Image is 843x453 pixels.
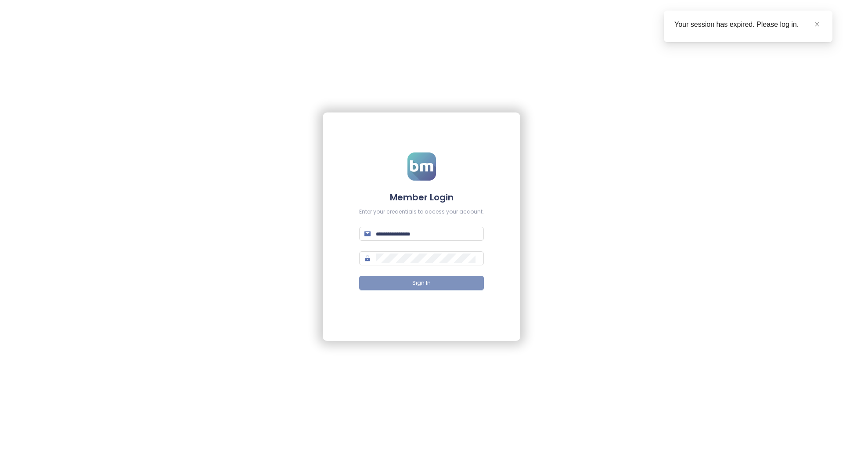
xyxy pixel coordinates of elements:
div: Enter your credentials to access your account. [359,208,484,216]
span: lock [364,255,371,261]
img: logo [407,152,436,181]
span: close [814,21,820,27]
div: Your session has expired. Please log in. [674,19,822,30]
span: mail [364,231,371,237]
span: Sign In [412,279,431,287]
h4: Member Login [359,191,484,203]
button: Sign In [359,276,484,290]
